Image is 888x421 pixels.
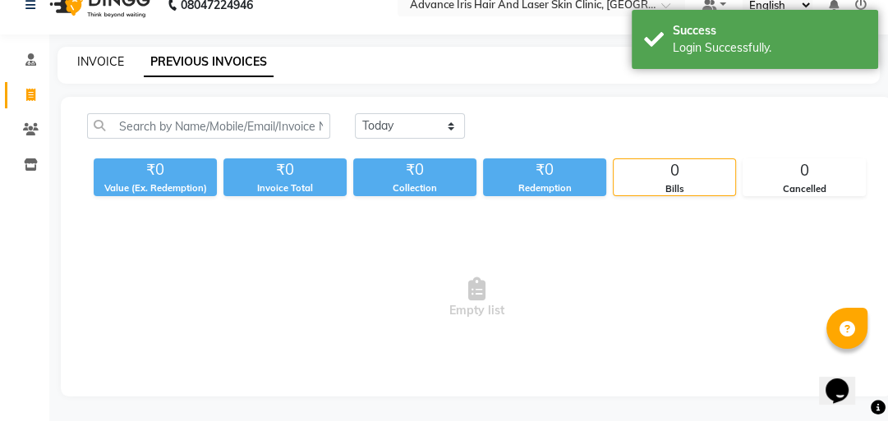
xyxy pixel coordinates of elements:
div: Collection [353,181,476,195]
div: 0 [614,159,735,182]
div: Login Successfully. [673,39,866,57]
div: Cancelled [743,182,865,196]
div: 0 [743,159,865,182]
div: Invoice Total [223,181,347,195]
div: ₹0 [353,158,476,181]
div: ₹0 [94,158,217,181]
div: Success [673,22,866,39]
a: INVOICE [77,54,124,69]
div: ₹0 [223,158,347,181]
input: Search by Name/Mobile/Email/Invoice No [87,113,330,139]
iframe: chat widget [819,355,872,405]
div: Bills [614,182,735,196]
div: Redemption [483,181,606,195]
span: Empty list [87,216,866,380]
div: ₹0 [483,158,606,181]
div: Value (Ex. Redemption) [94,181,217,195]
a: PREVIOUS INVOICES [144,48,274,77]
